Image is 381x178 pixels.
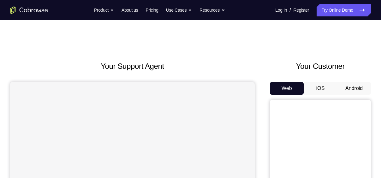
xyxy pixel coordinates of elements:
a: Pricing [146,4,158,16]
button: Use Cases [166,4,192,16]
a: About us [122,4,138,16]
button: iOS [304,82,337,95]
a: Go to the home page [10,6,48,14]
span: / [289,6,291,14]
button: Android [337,82,371,95]
a: Try Online Demo [317,4,371,16]
a: Log In [275,4,287,16]
button: Resources [199,4,225,16]
button: Product [94,4,114,16]
a: Register [294,4,309,16]
button: Web [270,82,304,95]
h2: Your Support Agent [10,61,255,72]
h2: Your Customer [270,61,371,72]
